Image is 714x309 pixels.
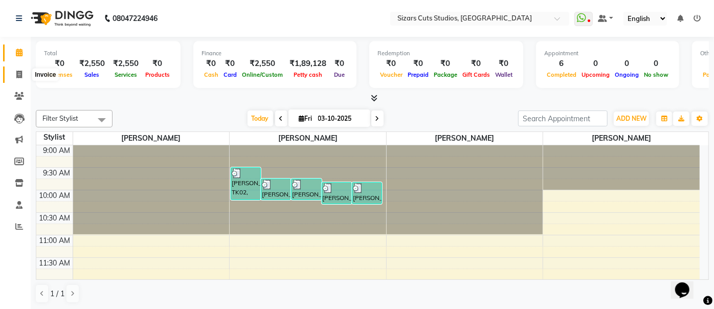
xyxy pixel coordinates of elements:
span: Prepaid [405,71,431,78]
span: [PERSON_NAME] [387,132,543,145]
span: [PERSON_NAME] [230,132,386,145]
span: [PERSON_NAME] [73,132,230,145]
span: Services [112,71,140,78]
div: [PERSON_NAME], TK02, 09:30 AM-10:15 AM, Touch Up - INOA [231,168,260,200]
span: [PERSON_NAME] [543,132,700,145]
span: Package [431,71,460,78]
div: 11:00 AM [37,235,73,246]
span: 1 / 1 [50,289,64,299]
div: 0 [612,58,641,70]
div: ₹2,550 [75,58,109,70]
b: 08047224946 [113,4,158,33]
div: ₹2,550 [109,58,143,70]
span: Online/Custom [239,71,285,78]
span: Fri [297,115,315,122]
span: Gift Cards [460,71,493,78]
input: 2025-10-03 [315,111,366,126]
div: ₹0 [405,58,431,70]
div: ₹0 [330,58,348,70]
span: Voucher [377,71,405,78]
div: [PERSON_NAME], TK03, 09:45 AM-10:15 AM, Hair Cut (Men) - Advance Hair Cut [261,179,291,200]
div: ₹0 [431,58,460,70]
div: ₹0 [221,58,239,70]
div: ₹0 [143,58,172,70]
div: Stylist [36,132,73,143]
span: Products [143,71,172,78]
span: Cash [202,71,221,78]
div: [PERSON_NAME], TK01, 09:45 AM-10:15 AM, Hair Cut (Men) - Advance Hair Cut [292,179,321,200]
iframe: chat widget [671,268,704,299]
span: No show [641,71,671,78]
div: ₹2,550 [239,58,285,70]
div: 0 [641,58,671,70]
span: ADD NEW [616,115,646,122]
div: ₹0 [493,58,515,70]
button: ADD NEW [614,112,649,126]
div: 11:30 AM [37,258,73,269]
span: Wallet [493,71,515,78]
img: logo [26,4,96,33]
div: ₹0 [202,58,221,70]
div: ₹0 [377,58,405,70]
div: 10:30 AM [37,213,73,224]
div: 9:00 AM [41,145,73,156]
div: ₹1,89,128 [285,58,330,70]
div: 10:00 AM [37,190,73,201]
span: Upcoming [579,71,612,78]
div: 9:30 AM [41,168,73,179]
span: Card [221,71,239,78]
span: Completed [544,71,579,78]
div: Invoice [32,69,58,81]
div: ₹0 [460,58,493,70]
span: Sales [82,71,102,78]
div: Redemption [377,49,515,58]
span: Petty cash [291,71,325,78]
div: [PERSON_NAME], TK04, 09:50 AM-10:20 AM, Hair Cut (Men) - Hair Cut Boys (Below12 years) [322,183,351,204]
div: ₹0 [44,58,75,70]
div: Total [44,49,172,58]
div: Appointment [544,49,671,58]
span: Today [248,111,273,126]
div: 6 [544,58,579,70]
input: Search Appointment [518,111,608,126]
div: 0 [579,58,612,70]
span: Filter Stylist [42,114,78,122]
div: [PERSON_NAME], TK05, 09:50 AM-10:20 AM, Hair Cut (Women) - Hair Wash with Sulphate free Shampoo &... [352,183,382,204]
span: Ongoing [612,71,641,78]
span: Due [331,71,347,78]
div: Finance [202,49,348,58]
